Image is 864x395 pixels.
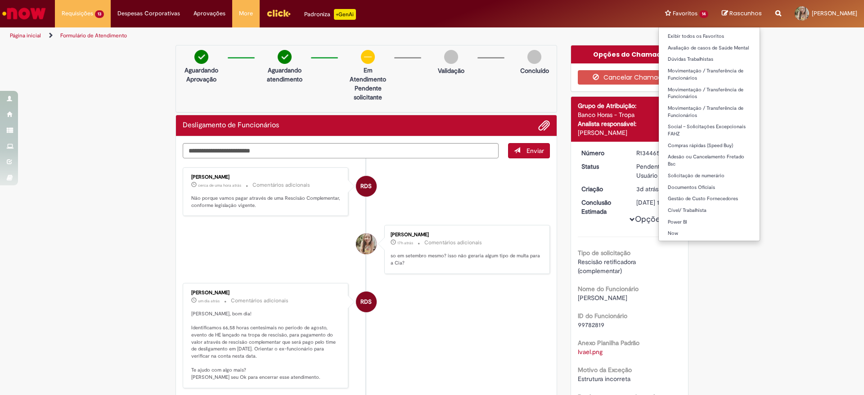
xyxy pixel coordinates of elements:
[356,176,377,197] div: Raquel De Souza
[578,285,639,293] b: Nome do Funcionário
[673,9,697,18] span: Favoritos
[659,229,760,238] a: Now
[659,152,760,169] a: Adesão ou Cancelamento Fretado Bsc
[444,50,458,64] img: img-circle-grey.png
[356,233,377,254] div: Michelle Barroso Da Silva
[194,50,208,64] img: check-circle-green.png
[198,183,241,188] time: 28/08/2025 08:34:11
[578,294,627,302] span: [PERSON_NAME]
[360,175,372,197] span: RDS
[508,143,550,158] button: Enviar
[266,6,291,20] img: click_logo_yellow_360x200.png
[538,120,550,131] button: Adicionar anexos
[117,9,180,18] span: Despesas Corporativas
[180,66,223,84] p: Aguardando Aprovação
[578,110,682,119] div: Banco Horas - Tropa
[722,9,762,18] a: Rascunhos
[659,31,760,41] a: Exibir todos os Favoritos
[360,291,372,313] span: RDS
[659,54,760,64] a: Dúvidas Trabalhistas
[527,50,541,64] img: img-circle-grey.png
[231,297,288,305] small: Comentários adicionais
[391,232,540,238] div: [PERSON_NAME]
[304,9,356,20] div: Padroniza
[346,84,390,102] p: Pendente solicitante
[7,27,569,44] ul: Trilhas de página
[812,9,857,17] span: [PERSON_NAME]
[60,32,127,39] a: Formulário de Atendimento
[575,198,630,216] dt: Conclusão Estimada
[183,143,499,158] textarea: Digite sua mensagem aqui...
[659,194,760,204] a: Gestão de Custo Fornecedores
[361,50,375,64] img: circle-minus.png
[62,9,93,18] span: Requisições
[193,9,225,18] span: Aprovações
[578,312,627,320] b: ID do Funcionário
[198,183,241,188] span: cerca de uma hora atrás
[659,85,760,102] a: Movimentação / Transferência de Funcionários
[95,10,104,18] span: 13
[699,10,708,18] span: 14
[191,175,341,180] div: [PERSON_NAME]
[729,9,762,18] span: Rascunhos
[578,128,682,137] div: [PERSON_NAME]
[578,249,630,257] b: Tipo de solicitação
[636,198,678,207] div: [DATE] 11:16:45
[659,43,760,53] a: Avaliação de casos de Saúde Mental
[658,27,760,241] ul: Favoritos
[578,375,630,383] span: Estrutura incorreta
[659,206,760,215] a: Cível/ Trabalhista
[191,310,341,381] p: [PERSON_NAME], bom dia! Identificamos 66,58 horas centesimais no período de agosto, evento de HE ...
[239,9,253,18] span: More
[578,119,682,128] div: Analista responsável:
[659,141,760,151] a: Compras rápidas (Speed Buy)
[575,148,630,157] dt: Número
[191,290,341,296] div: [PERSON_NAME]
[198,298,220,304] time: 27/08/2025 09:54:11
[526,147,544,155] span: Enviar
[438,66,464,75] p: Validação
[578,101,682,110] div: Grupo de Atribuição:
[397,240,413,246] span: 17h atrás
[575,162,630,171] dt: Status
[659,66,760,83] a: Movimentação / Transferência de Funcionários
[391,252,540,266] p: so em setembro mesmo? isso não geraria algum tipo de multa para a Cia?
[659,122,760,139] a: Social – Solicitações Excepcionais FAHZ
[636,148,678,157] div: R13446542
[191,195,341,209] p: Não porque vamos pagar através de uma Rescisão Complementar, conforme legislação vigente.
[659,217,760,227] a: Power BI
[263,66,306,84] p: Aguardando atendimento
[659,171,760,181] a: Solicitação de numerário
[278,50,292,64] img: check-circle-green.png
[424,239,482,247] small: Comentários adicionais
[346,66,390,84] p: Em Atendimento
[1,4,47,22] img: ServiceNow
[578,321,604,329] span: 99782819
[578,70,682,85] button: Cancelar Chamado
[659,103,760,120] a: Movimentação / Transferência de Funcionários
[578,348,603,356] a: Download de Ivael.png
[520,66,549,75] p: Concluído
[356,292,377,312] div: Raquel De Souza
[636,185,658,193] span: 3d atrás
[636,162,678,180] div: Pendente Usuário
[578,339,639,347] b: Anexo Planilha Padrão
[636,184,678,193] div: 26/08/2025 07:30:35
[578,258,638,275] span: Rescisão retificadora (complementar)
[198,298,220,304] span: um dia atrás
[636,185,658,193] time: 26/08/2025 07:30:35
[183,121,279,130] h2: Desligamento de Funcionários Histórico de tíquete
[659,183,760,193] a: Documentos Oficiais
[571,45,688,63] div: Opções do Chamado
[575,184,630,193] dt: Criação
[397,240,413,246] time: 27/08/2025 17:10:56
[10,32,41,39] a: Página inicial
[578,366,632,374] b: Motivo da Exceção
[334,9,356,20] p: +GenAi
[252,181,310,189] small: Comentários adicionais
